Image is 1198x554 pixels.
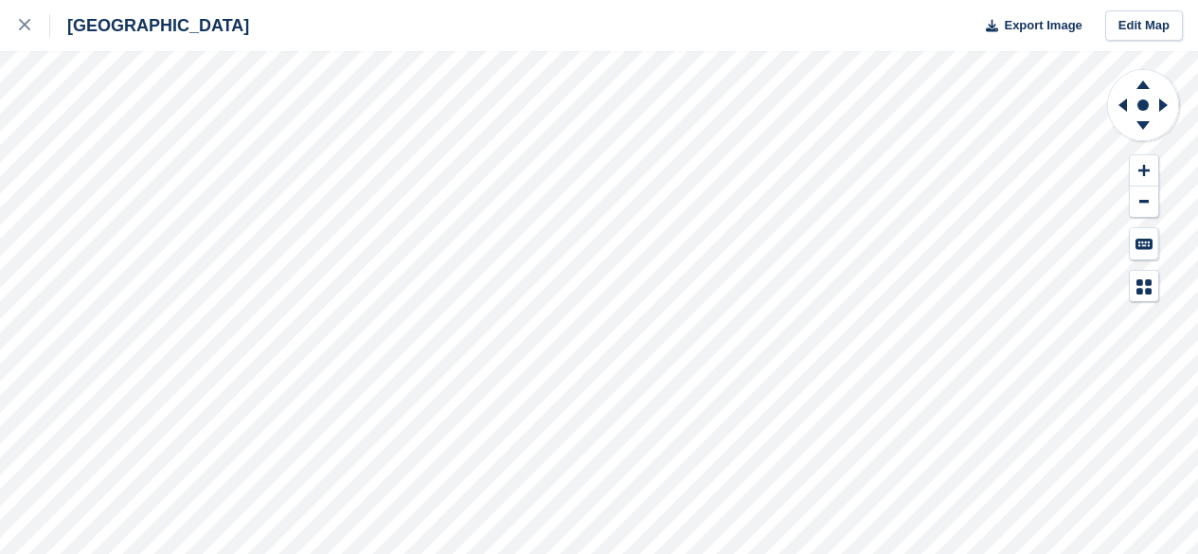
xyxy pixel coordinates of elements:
button: Zoom Out [1130,187,1158,218]
a: Edit Map [1105,10,1183,42]
button: Zoom In [1130,155,1158,187]
button: Map Legend [1130,271,1158,302]
button: Keyboard Shortcuts [1130,228,1158,259]
span: Export Image [1004,16,1082,35]
div: [GEOGRAPHIC_DATA] [50,14,249,37]
button: Export Image [974,10,1082,42]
